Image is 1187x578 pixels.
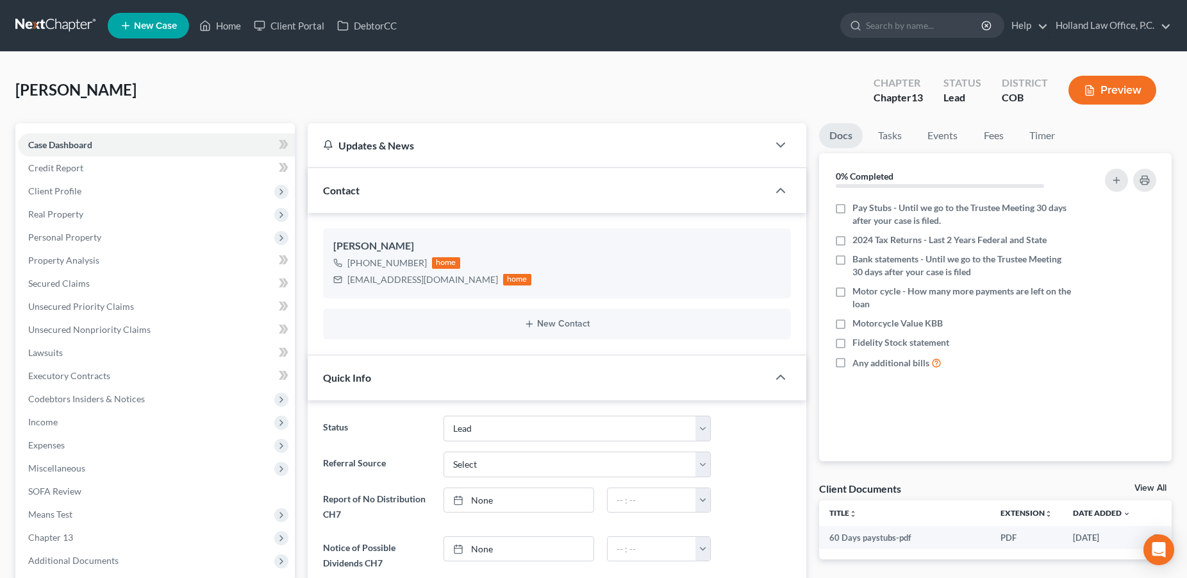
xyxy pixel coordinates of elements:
div: COB [1002,90,1048,105]
span: Any additional bills [852,357,929,370]
div: home [503,274,531,285]
a: Credit Report [18,157,295,180]
a: Timer [1019,123,1065,148]
span: Property Analysis [28,255,99,266]
label: Referral Source [317,452,437,477]
span: Pay Stubs - Until we go to the Trustee Meeting 30 days after your case is filed. [852,201,1073,227]
div: District [1002,76,1048,90]
a: Fees [973,123,1014,148]
span: Real Property [28,208,83,219]
a: Holland Law Office, P.C. [1049,14,1171,37]
div: [PHONE_NUMBER] [347,257,427,269]
span: Client Profile [28,185,81,196]
span: Contact [323,184,360,196]
span: Miscellaneous [28,463,85,473]
div: Chapter [874,90,923,105]
button: New Contact [333,319,781,329]
i: expand_more [1123,510,1131,518]
td: [DATE] [1063,526,1141,549]
a: None [444,537,593,561]
input: -- : -- [608,488,696,513]
td: PDF [990,526,1063,549]
div: Open Intercom Messenger [1143,534,1174,565]
a: DebtorCC [331,14,403,37]
span: Executory Contracts [28,370,110,381]
div: Chapter [874,76,923,90]
a: Events [917,123,968,148]
i: unfold_more [1045,510,1052,518]
a: Unsecured Nonpriority Claims [18,318,295,341]
a: Home [193,14,247,37]
td: 60 Days paystubs-pdf [819,526,990,549]
a: Help [1005,14,1048,37]
span: Additional Documents [28,555,119,566]
span: Income [28,416,58,427]
a: Case Dashboard [18,133,295,157]
div: Client Documents [819,482,901,495]
span: Unsecured Priority Claims [28,301,134,312]
strong: 0% Completed [836,171,893,182]
span: [PERSON_NAME] [15,80,137,99]
input: -- : -- [608,537,696,561]
a: Date Added expand_more [1073,508,1131,518]
span: Codebtors Insiders & Notices [28,393,145,404]
input: Search by name... [866,13,983,37]
span: Expenses [28,439,65,450]
div: home [432,257,460,269]
a: Extensionunfold_more [1000,508,1052,518]
i: unfold_more [849,510,857,518]
span: 13 [911,91,923,103]
label: Report of No Distribution CH7 [317,488,437,526]
span: Unsecured Nonpriority Claims [28,324,151,335]
a: View All [1134,484,1166,493]
span: Personal Property [28,232,101,242]
a: Secured Claims [18,272,295,295]
a: Lawsuits [18,341,295,364]
a: Titleunfold_more [829,508,857,518]
label: Status [317,416,437,441]
span: 2024 Tax Returns - Last 2 Years Federal and State [852,234,1047,246]
span: Case Dashboard [28,139,92,150]
a: Docs [819,123,863,148]
span: Fidelity Stock statement [852,336,949,349]
a: SOFA Review [18,480,295,503]
a: Executory Contracts [18,364,295,387]
span: Lawsuits [28,347,63,358]
span: Means Test [28,509,72,520]
span: Motor cycle - How many more payments are left on the loan [852,285,1073,310]
div: Lead [943,90,981,105]
span: Chapter 13 [28,532,73,543]
a: Property Analysis [18,249,295,272]
a: Client Portal [247,14,331,37]
div: [PERSON_NAME] [333,239,781,254]
div: [EMAIL_ADDRESS][DOMAIN_NAME] [347,273,498,286]
span: Secured Claims [28,278,90,289]
a: Unsecured Priority Claims [18,295,295,318]
span: Credit Report [28,162,83,173]
span: Quick Info [323,371,371,384]
div: Status [943,76,981,90]
a: Tasks [868,123,912,148]
span: Bank statements - Until we go to the Trustee Meeting 30 days after your case is filed [852,253,1073,278]
span: Motorcycle Value KBB [852,317,943,330]
label: Notice of Possible Dividends CH7 [317,536,437,575]
span: SOFA Review [28,486,81,497]
button: Preview [1068,76,1156,105]
a: None [444,488,593,513]
div: Updates & News [323,139,752,152]
span: New Case [134,21,177,31]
